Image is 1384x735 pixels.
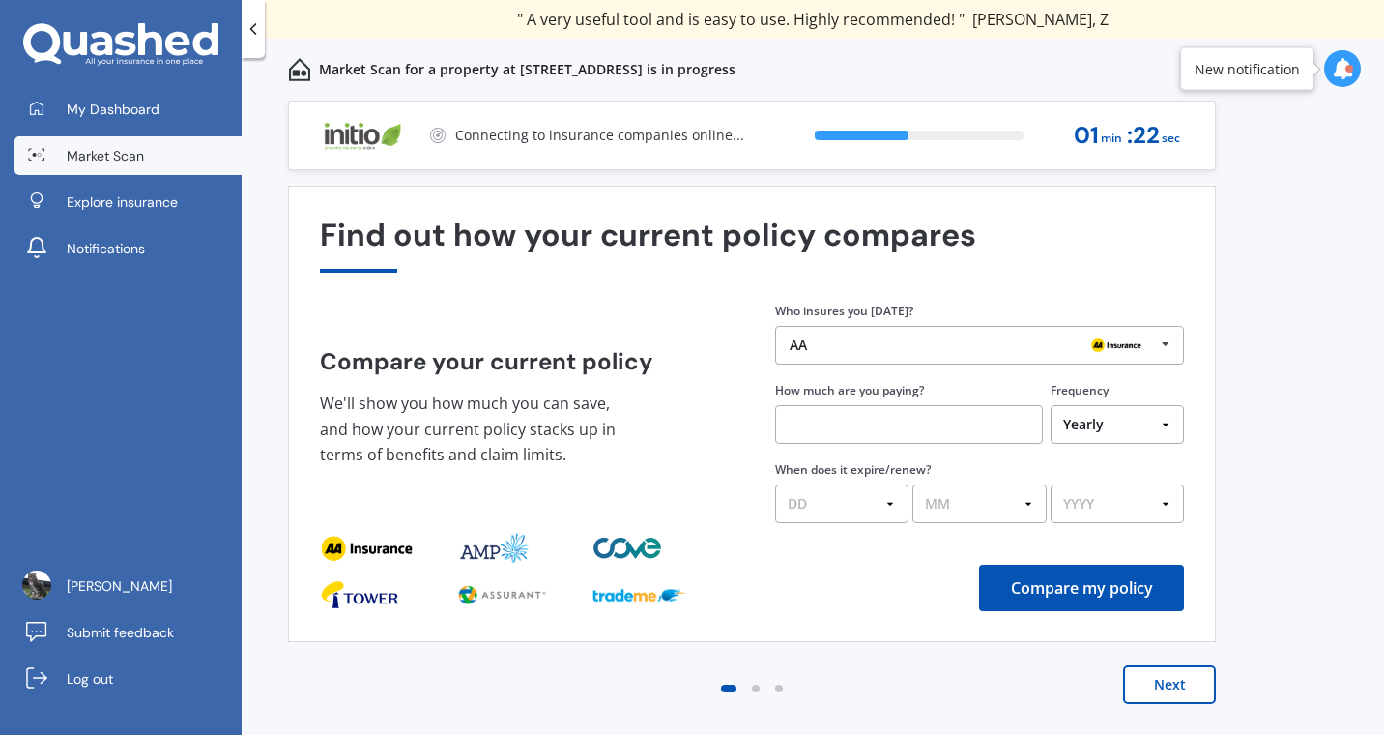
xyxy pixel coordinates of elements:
span: Notifications [67,239,145,258]
img: ACg8ocKGHF05WEmiJqcrBuWO6Cq_XtxBbCyNW7W16gBezEsbFSuo_aI=s96-c [22,571,51,600]
a: Submit feedback [14,613,242,652]
p: Market Scan for a property at [STREET_ADDRESS] is in progress [319,60,735,79]
span: min [1101,126,1122,152]
h4: Compare your current policy [320,348,729,375]
span: 01 [1074,123,1099,149]
span: Explore insurance [67,192,178,212]
img: AA.webp [1085,334,1147,357]
img: provider_logo_0 [320,579,399,610]
span: [PERSON_NAME] [67,576,172,596]
button: Compare my policy [979,565,1184,611]
div: AA [790,338,807,352]
a: My Dashboard [14,90,242,129]
span: Log out [67,669,113,689]
img: provider_logo_2 [592,579,685,610]
div: Find out how your current policy compares [320,218,1184,273]
span: : 22 [1127,123,1160,149]
a: Log out [14,660,242,698]
p: We'll show you how much you can save, and how your current policy stacks up in terms of benefits ... [320,391,629,468]
button: Next [1123,665,1216,704]
img: provider_logo_1 [456,533,531,564]
a: [PERSON_NAME] [14,567,242,605]
p: Connecting to insurance companies online... [455,126,744,145]
img: home-and-contents.b802091223b8502ef2dd.svg [288,58,311,81]
label: How much are you paying? [775,382,924,398]
label: Frequency [1051,382,1109,398]
span: My Dashboard [67,100,159,119]
img: provider_logo_0 [320,533,413,564]
label: When does it expire/renew? [775,461,931,478]
span: Submit feedback [67,623,174,642]
a: Explore insurance [14,183,242,221]
label: Who insures you [DATE]? [775,303,913,319]
span: Market Scan [67,146,144,165]
a: Market Scan [14,136,242,175]
span: sec [1162,126,1180,152]
img: provider_logo_2 [592,533,666,564]
a: Notifications [14,229,242,268]
div: New notification [1195,59,1300,78]
img: provider_logo_1 [456,579,549,610]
